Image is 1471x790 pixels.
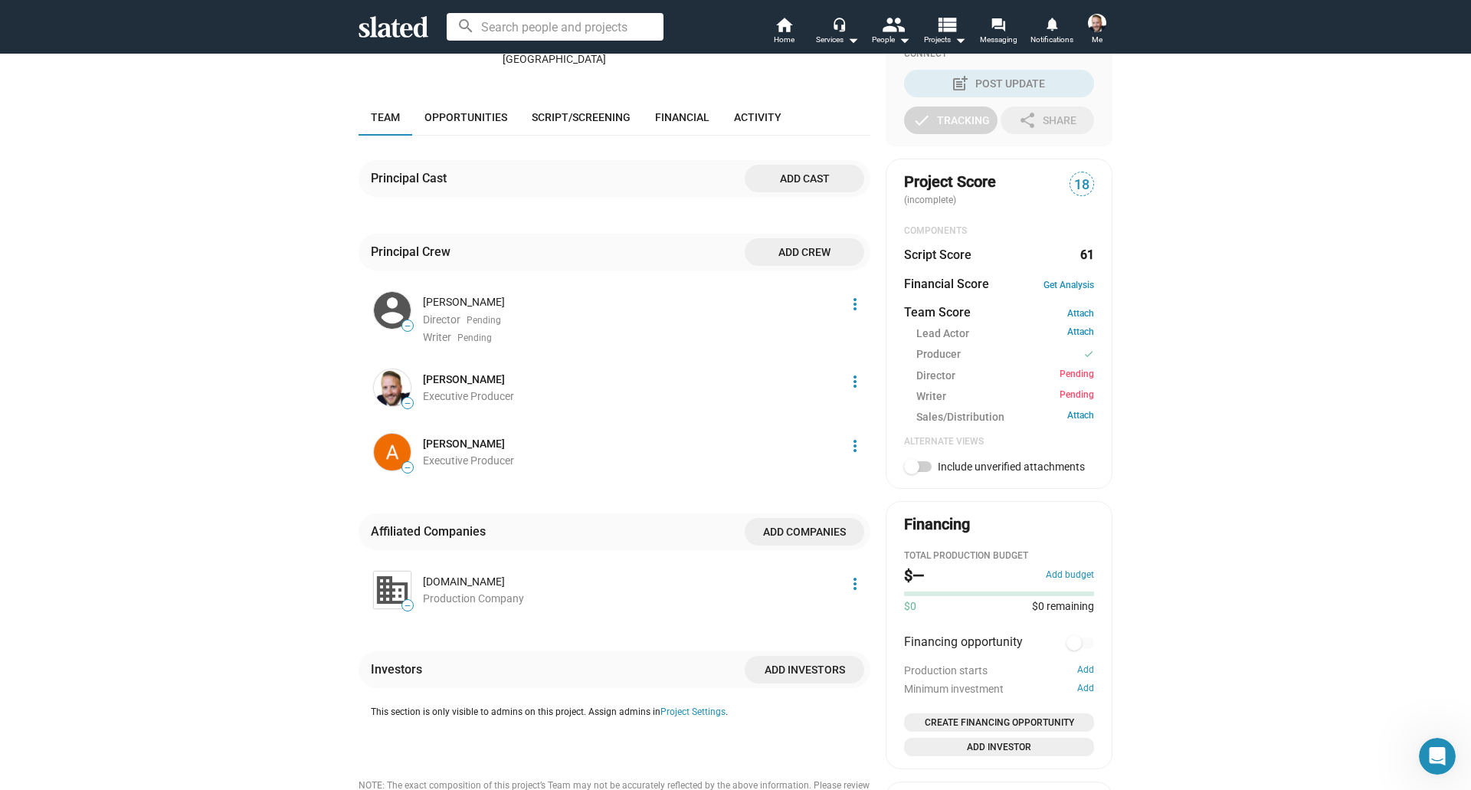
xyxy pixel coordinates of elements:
span: Add companies [757,518,852,546]
span: Lead Actor [916,326,969,341]
span: Create Financing Opportunity [910,715,1088,730]
span: Activity [734,111,781,123]
a: Attach [1067,410,1094,425]
mat-icon: people [882,13,904,35]
mat-icon: arrow_drop_down [951,31,969,49]
dd: 61 [1079,247,1094,263]
button: Add companies [745,518,864,546]
div: [PERSON_NAME] [423,295,837,310]
a: Script/Screening [519,99,643,136]
div: Affiliated Companies [371,523,492,539]
button: Jared A Van DriesscheMe [1079,11,1116,51]
div: Services [816,31,859,49]
button: Add budget [1046,569,1094,582]
span: — [402,602,413,610]
span: Pending [1060,389,1094,404]
span: Pending [467,315,501,327]
div: Post Update [954,70,1045,97]
button: Add [1077,683,1094,695]
img: Bogdan Darev [374,292,411,329]
span: Project Score [904,172,996,192]
span: Home [774,31,794,49]
div: Financing [904,514,970,535]
mat-icon: post_add [951,74,969,93]
span: Financial [655,111,709,123]
mat-icon: home [775,15,793,34]
span: Add cast [757,165,852,192]
span: Add crew [757,238,852,266]
a: Attach [1067,308,1094,319]
span: Pending [1060,369,1094,383]
button: Add investors [745,656,864,683]
a: Activity [722,99,794,136]
span: Messaging [980,31,1017,49]
img: André Van D [374,434,411,470]
mat-icon: more_vert [846,437,864,455]
a: Attach [1067,326,1094,341]
button: People [864,15,918,49]
mat-icon: forum [991,17,1005,31]
button: Post Update [904,70,1094,97]
span: Executive Producer [423,390,514,402]
mat-icon: check [1083,347,1094,362]
a: [PERSON_NAME] [423,372,505,387]
mat-icon: arrow_drop_down [844,31,862,49]
span: Script/Screening [532,111,631,123]
span: Minimum investment [904,683,1004,695]
span: Team [371,111,400,123]
span: Writer [916,389,946,404]
a: Opportunities [412,99,519,136]
button: Share [1001,107,1094,134]
div: Alternate Views [904,436,1094,448]
h2: $— [904,565,924,586]
mat-icon: view_list [935,13,958,35]
div: Principal Crew [371,244,457,260]
span: Include unverified attachments [938,461,1085,473]
mat-icon: more_vert [846,575,864,593]
span: Financing opportunity [904,634,1023,652]
img: Jared A Van Driessche [1088,14,1106,32]
button: Services [811,15,864,49]
button: Projects [918,15,971,49]
span: Opportunities [424,111,507,123]
button: Tracking [904,107,998,134]
span: — [402,399,413,408]
span: (incomplete) [904,195,959,205]
span: $0 remaining [1026,599,1094,614]
mat-icon: notifications [1044,16,1059,31]
button: Add crew [745,238,864,266]
div: COMPONENTS [904,225,1094,238]
a: Notifications [1025,15,1079,49]
div: [DOMAIN_NAME] [423,575,837,589]
span: — [402,464,413,472]
span: Producer [916,347,961,363]
a: Messaging [971,15,1025,49]
input: Search people and projects [447,13,663,41]
button: Open add investor dialog [904,738,1094,756]
mat-icon: share [1018,111,1037,129]
dt: Financial Score [904,276,989,292]
span: $0 [904,599,916,614]
span: Production Company [423,592,524,605]
span: Director [916,369,955,383]
img: Jared A Van Driessche [374,369,411,406]
span: Executive Producer [423,454,514,467]
span: Writer [423,331,451,343]
span: Me [1092,31,1102,49]
span: Notifications [1030,31,1073,49]
a: Get Analysis [1043,280,1094,290]
div: Investors [371,661,428,677]
span: Pending [457,333,492,345]
span: Production starts [904,664,988,677]
div: Total Production budget [904,550,1094,562]
button: Open add or edit financing opportunity dialog [904,713,1094,732]
mat-icon: check [912,111,931,129]
span: 18 [1070,175,1093,195]
a: Financial [643,99,722,136]
a: [PERSON_NAME] [423,437,505,451]
dt: Team Score [904,304,971,320]
span: Sales/Distribution [916,410,1004,425]
a: Home [757,15,811,49]
button: Add cast [745,165,864,192]
div: Tracking [912,107,990,134]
